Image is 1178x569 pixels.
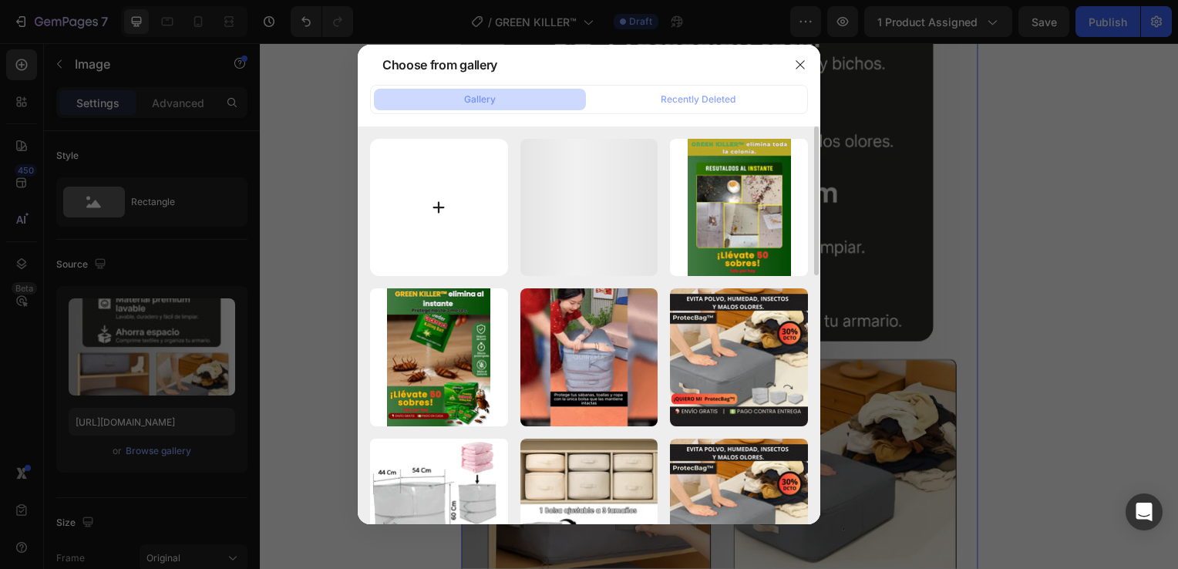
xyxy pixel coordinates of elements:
[382,56,497,74] div: Choose from gallery
[661,93,735,106] div: Recently Deleted
[670,288,808,426] img: image
[1126,493,1163,530] div: Open Intercom Messenger
[387,288,490,426] img: image
[688,139,791,277] img: image
[374,89,586,110] button: Gallery
[592,89,804,110] button: Recently Deleted
[520,288,658,426] img: image
[464,93,496,106] div: Gallery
